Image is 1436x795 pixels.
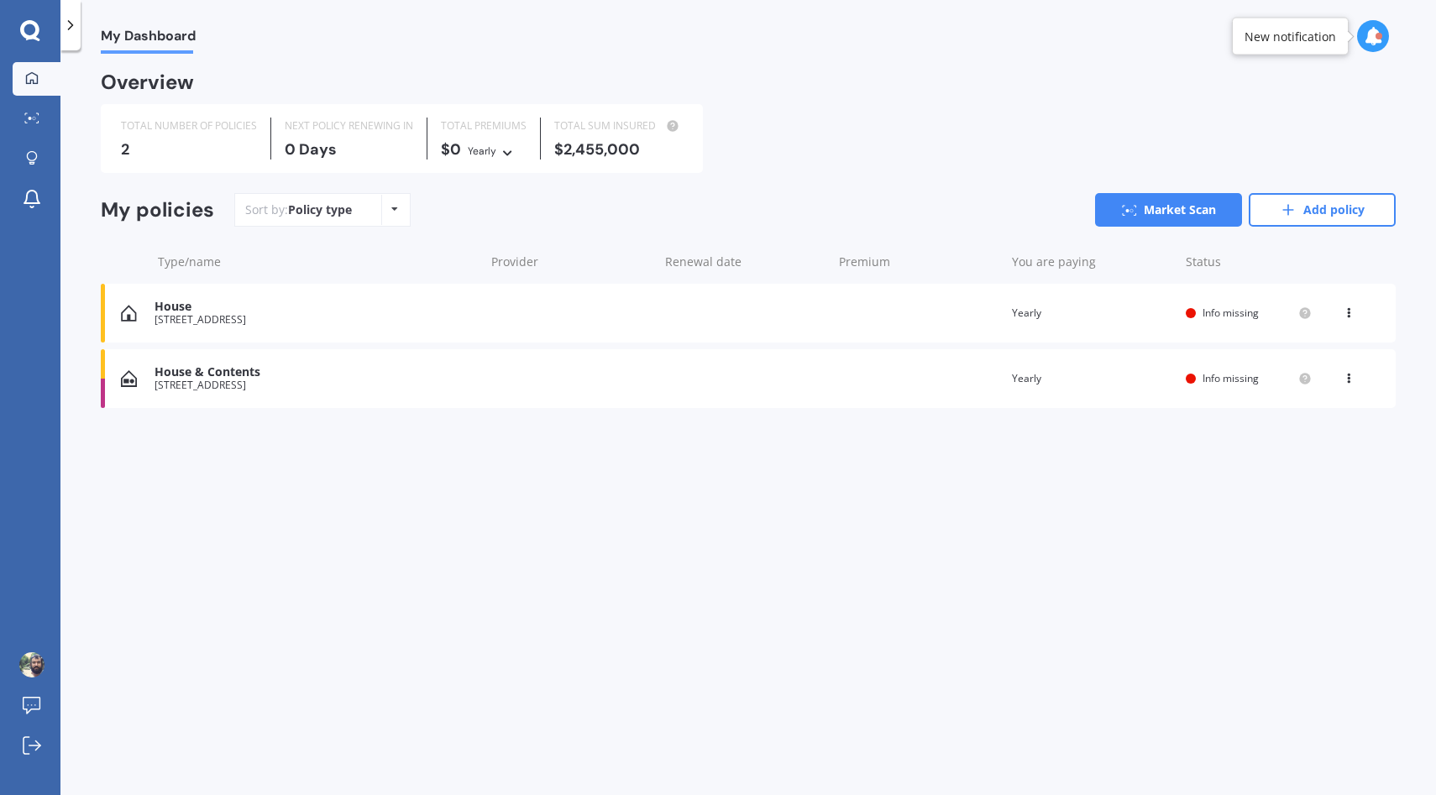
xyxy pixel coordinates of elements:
[665,254,825,270] div: Renewal date
[121,118,257,134] div: TOTAL NUMBER OF POLICIES
[1012,370,1172,387] div: Yearly
[285,141,413,158] div: 0 Days
[245,201,352,218] div: Sort by:
[1095,193,1242,227] a: Market Scan
[1249,193,1396,227] a: Add policy
[155,314,476,326] div: [STREET_ADDRESS]
[1203,306,1259,320] span: Info missing
[1245,28,1336,44] div: New notification
[121,370,137,387] img: House & Contents
[1203,371,1259,385] span: Info missing
[121,305,137,322] img: House
[441,118,527,134] div: TOTAL PREMIUMS
[101,198,214,222] div: My policies
[491,254,652,270] div: Provider
[288,201,352,218] div: Policy type
[839,254,999,270] div: Premium
[158,254,478,270] div: Type/name
[554,141,683,158] div: $2,455,000
[441,141,527,160] div: $0
[1186,254,1312,270] div: Status
[155,379,476,391] div: [STREET_ADDRESS]
[101,74,194,91] div: Overview
[468,143,496,160] div: Yearly
[101,28,196,50] span: My Dashboard
[19,652,45,677] img: ACg8ocJg_x2FpCElzHnND9XgSFI6Tb2XmN8untc4bIv3sl61yfrcV77P=s96-c
[554,118,683,134] div: TOTAL SUM INSURED
[1012,305,1172,322] div: Yearly
[121,141,257,158] div: 2
[1012,254,1172,270] div: You are paying
[285,118,413,134] div: NEXT POLICY RENEWING IN
[155,300,476,314] div: House
[155,365,476,379] div: House & Contents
